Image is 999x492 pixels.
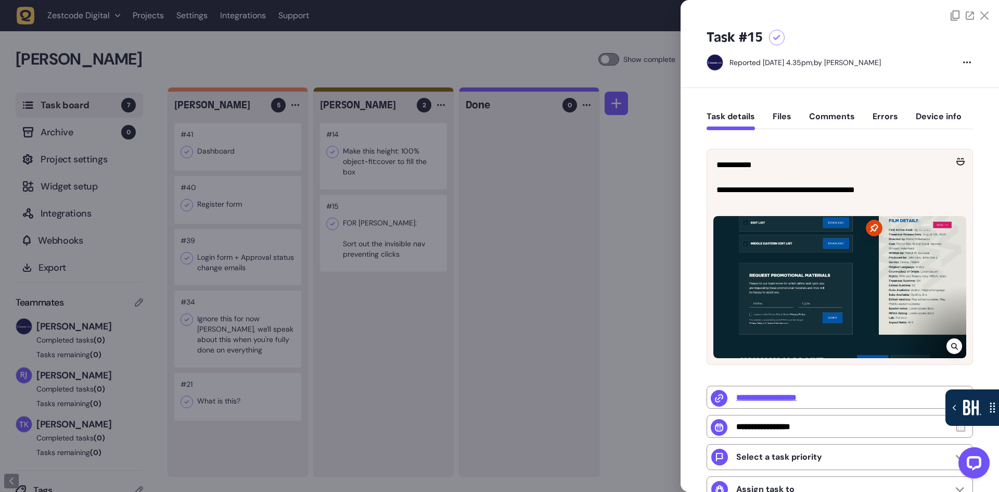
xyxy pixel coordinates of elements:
[729,58,814,67] div: Reported [DATE] 4.35pm,
[707,55,723,70] img: Harry Robinson
[873,111,898,130] button: Errors
[916,111,962,130] button: Device info
[950,443,994,487] iframe: LiveChat chat widget
[809,111,855,130] button: Comments
[707,29,763,46] h5: Task #15
[707,111,755,130] button: Task details
[773,111,791,130] button: Files
[729,57,881,68] div: by [PERSON_NAME]
[736,452,822,462] p: Select a task priority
